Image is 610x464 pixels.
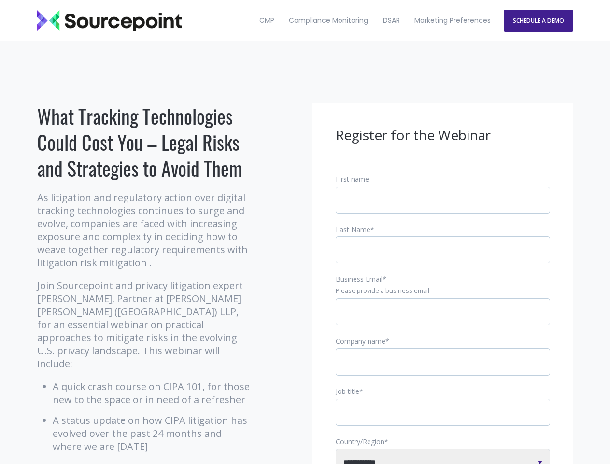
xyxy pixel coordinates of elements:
[336,387,359,396] span: Job title
[336,275,383,284] span: Business Email
[336,336,385,346] span: Company name
[53,380,252,406] li: A quick crash course on CIPA 101, for those new to the space or in need of a refresher
[37,279,252,370] p: Join Sourcepoint and privacy litigation expert [PERSON_NAME], Partner at [PERSON_NAME] [PERSON_NA...
[504,10,573,32] a: SCHEDULE A DEMO
[37,103,252,181] h1: What Tracking Technologies Could Cost You – Legal Risks and Strategies to Avoid Them
[336,287,550,295] legend: Please provide a business email
[336,437,384,446] span: Country/Region
[336,126,550,145] h3: Register for the Webinar
[336,225,370,234] span: Last Name
[37,191,252,269] p: As litigation and regulatory action over digital tracking technologies continues to surge and evo...
[37,10,182,31] img: Sourcepoint_logo_black_transparent (2)-2
[53,414,252,453] li: A status update on how CIPA litigation has evolved over the past 24 months and where we are [DATE]
[336,174,369,184] span: First name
